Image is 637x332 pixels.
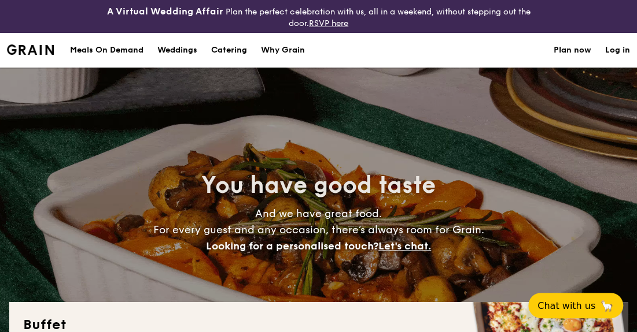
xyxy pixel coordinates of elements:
[150,33,204,68] a: Weddings
[70,33,143,68] div: Meals On Demand
[107,5,223,18] h4: A Virtual Wedding Affair
[309,18,348,28] a: RSVP here
[106,5,531,28] div: Plan the perfect celebration with us, all in a weekend, without stepping out the door.
[157,33,197,68] div: Weddings
[63,33,150,68] a: Meals On Demand
[201,171,436,199] span: You have good taste
[528,293,623,318] button: Chat with us🦙
[537,300,595,311] span: Chat with us
[554,33,591,68] a: Plan now
[378,240,431,252] span: Let's chat.
[261,33,305,68] div: Why Grain
[153,207,484,252] span: And we have great food. For every guest and any occasion, there’s always room for Grain.
[7,44,54,55] a: Logotype
[211,33,247,68] h1: Catering
[206,240,378,252] span: Looking for a personalised touch?
[600,299,614,312] span: 🦙
[605,33,630,68] a: Log in
[204,33,254,68] a: Catering
[7,44,54,55] img: Grain
[254,33,312,68] a: Why Grain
